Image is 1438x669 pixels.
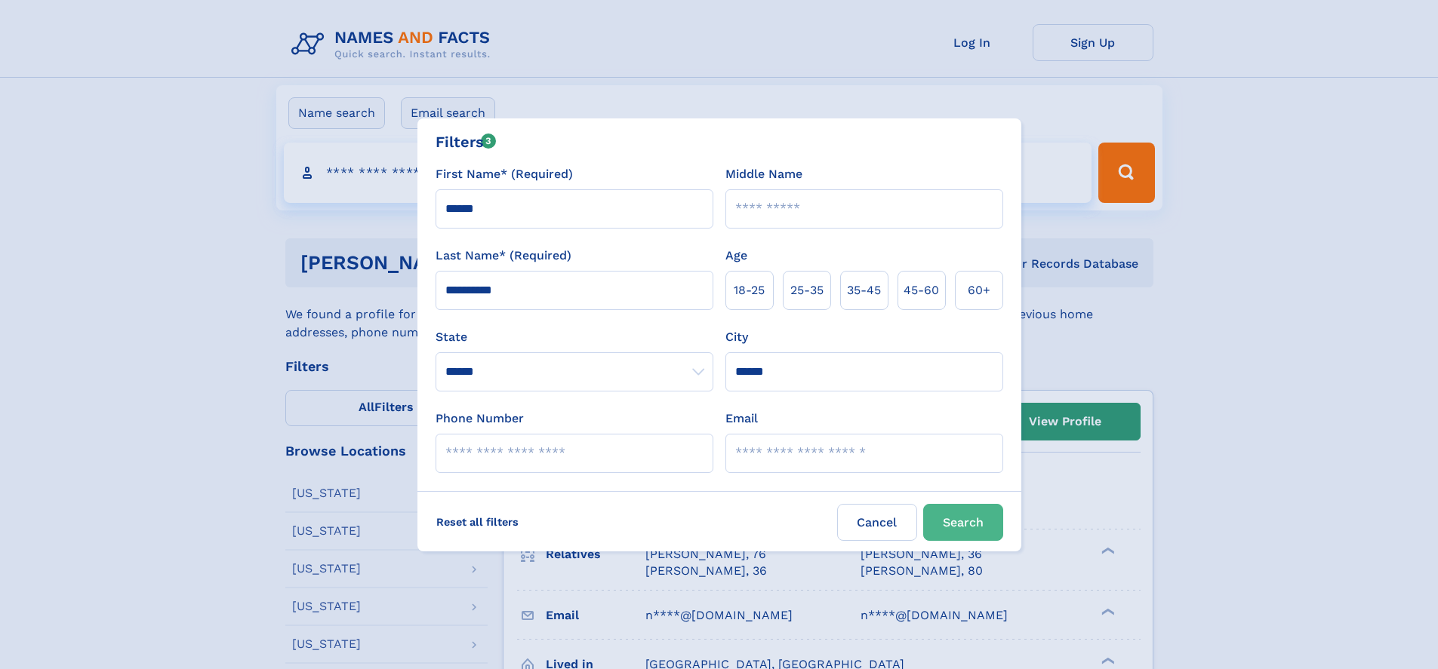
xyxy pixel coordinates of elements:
label: State [436,328,713,346]
span: 35‑45 [847,281,881,299]
label: Last Name* (Required) [436,247,571,265]
label: Reset all filters [426,504,528,540]
span: 60+ [968,281,990,299]
label: Age [725,247,747,265]
span: 45‑60 [904,281,939,299]
label: First Name* (Required) [436,165,573,183]
label: Email [725,410,758,428]
label: Phone Number [436,410,524,428]
span: 25‑35 [790,281,824,299]
div: Filters [436,130,497,153]
label: City [725,328,748,346]
label: Cancel [837,504,917,541]
span: 18‑25 [734,281,765,299]
label: Middle Name [725,165,802,183]
button: Search [923,504,1003,541]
